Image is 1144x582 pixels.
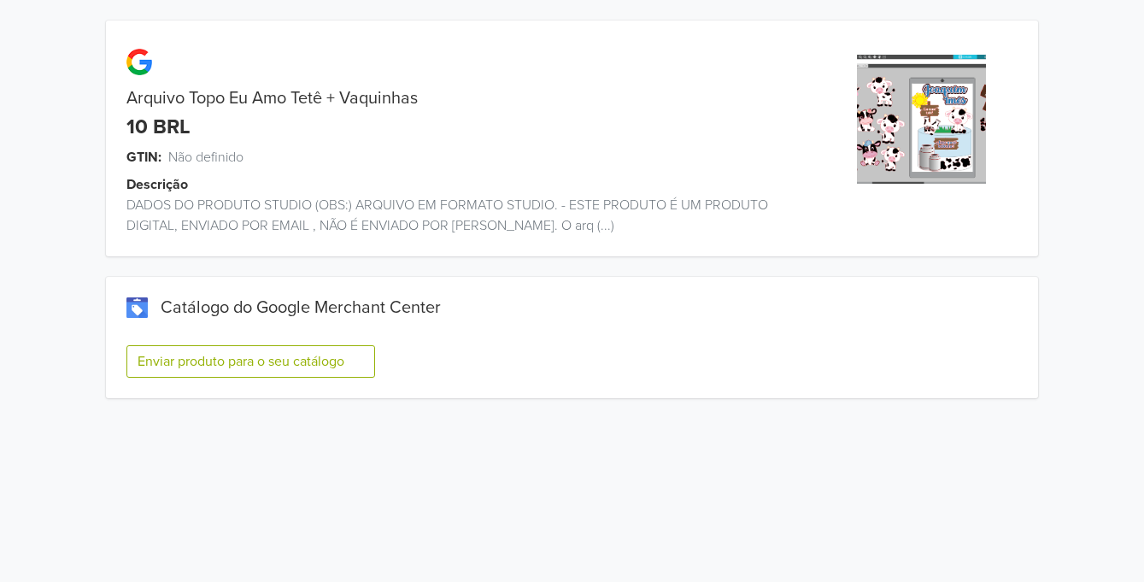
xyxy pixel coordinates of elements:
div: 10 BRL [126,115,191,140]
span: Não definido [168,147,243,168]
img: product_image [857,55,986,184]
div: Catálogo do Google Merchant Center [126,297,1018,318]
span: GTIN: [126,147,161,168]
div: Arquivo Topo Eu Amo Tetê + Vaquinhas [106,88,805,109]
div: DADOS DO PRODUTO STUDIO (OBS:) ARQUIVO EM FORMATO STUDIO. - ESTE PRODUTO É UM PRODUTO DIGITAL, EN... [106,195,805,236]
div: Descrição [126,174,825,195]
button: Enviar produto para o seu catálogo [126,345,375,378]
